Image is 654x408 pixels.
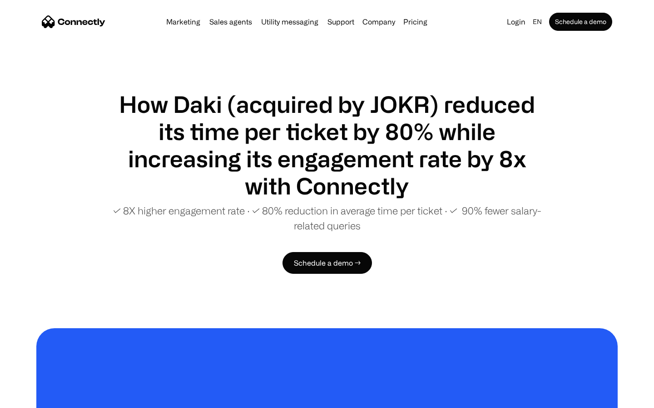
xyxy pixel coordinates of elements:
[400,18,431,25] a: Pricing
[362,15,395,28] div: Company
[258,18,322,25] a: Utility messaging
[109,203,545,233] p: ✓ 8X higher engagement rate ∙ ✓ 80% reduction in average time per ticket ∙ ✓ 90% fewer salary-rel...
[163,18,204,25] a: Marketing
[324,18,358,25] a: Support
[206,18,256,25] a: Sales agents
[533,15,542,28] div: en
[18,392,54,405] ul: Language list
[9,391,54,405] aside: Language selected: English
[549,13,612,31] a: Schedule a demo
[282,252,372,274] a: Schedule a demo →
[109,91,545,199] h1: How Daki (acquired by JOKR) reduced its time per ticket by 80% while increasing its engagement ra...
[503,15,529,28] a: Login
